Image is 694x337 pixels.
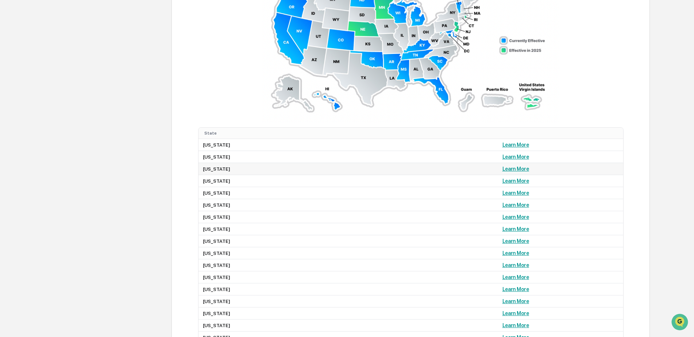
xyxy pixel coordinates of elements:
[502,238,529,244] a: Learn More
[502,250,529,256] a: Learn More
[502,178,529,184] a: Learn More
[4,89,50,102] a: 🖐️Preclearance
[502,226,529,232] a: Learn More
[204,131,495,136] div: Toggle SortBy
[198,283,498,295] td: [US_STATE]
[198,319,498,332] td: [US_STATE]
[502,310,529,316] a: Learn More
[15,106,46,113] span: Data Lookup
[198,175,498,187] td: [US_STATE]
[198,307,498,319] td: [US_STATE]
[7,106,13,112] div: 🔎
[502,274,529,280] a: Learn More
[25,56,120,63] div: Start new chat
[198,211,498,223] td: [US_STATE]
[198,259,498,271] td: [US_STATE]
[502,166,529,172] a: Learn More
[4,103,49,116] a: 🔎Data Lookup
[25,63,92,69] div: We're available if you need us!
[198,199,498,211] td: [US_STATE]
[502,154,529,160] a: Learn More
[7,15,133,27] p: How can we help?
[198,271,498,283] td: [US_STATE]
[502,322,529,328] a: Learn More
[198,151,498,163] td: [US_STATE]
[50,89,93,102] a: 🗄️Attestations
[502,202,529,208] a: Learn More
[504,131,620,136] div: Toggle SortBy
[198,163,498,175] td: [US_STATE]
[7,93,13,98] div: 🖐️
[502,286,529,292] a: Learn More
[198,247,498,259] td: [US_STATE]
[502,190,529,196] a: Learn More
[60,92,90,99] span: Attestations
[502,262,529,268] a: Learn More
[51,123,88,129] a: Powered byPylon
[502,298,529,304] a: Learn More
[73,124,88,129] span: Pylon
[671,313,690,333] iframe: Open customer support
[502,214,529,220] a: Learn More
[198,235,498,247] td: [US_STATE]
[53,93,59,98] div: 🗄️
[198,295,498,307] td: [US_STATE]
[198,139,498,151] td: [US_STATE]
[7,56,20,69] img: 1746055101610-c473b297-6a78-478c-a979-82029cc54cd1
[198,223,498,235] td: [US_STATE]
[15,92,47,99] span: Preclearance
[198,187,498,199] td: [US_STATE]
[502,142,529,148] a: Learn More
[124,58,133,67] button: Start new chat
